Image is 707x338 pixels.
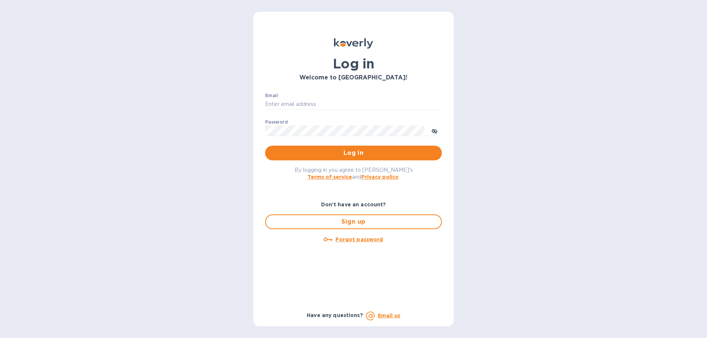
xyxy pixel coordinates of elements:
[334,38,373,49] img: Koverly
[427,123,442,138] button: toggle password visibility
[265,120,288,124] label: Password
[265,146,442,160] button: Log in
[295,167,413,180] span: By logging in you agree to [PERSON_NAME]'s and .
[272,217,435,226] span: Sign up
[265,93,278,98] label: Email
[265,56,442,71] h1: Log in
[265,99,442,110] input: Enter email address
[307,174,352,180] a: Terms of service
[335,236,383,242] u: Forgot password
[271,149,436,157] span: Log in
[378,313,400,319] a: Email us
[265,74,442,81] h3: Welcome to [GEOGRAPHIC_DATA]!
[321,202,386,207] b: Don't have an account?
[265,214,442,229] button: Sign up
[361,174,398,180] a: Privacy policy
[307,312,363,318] b: Have any questions?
